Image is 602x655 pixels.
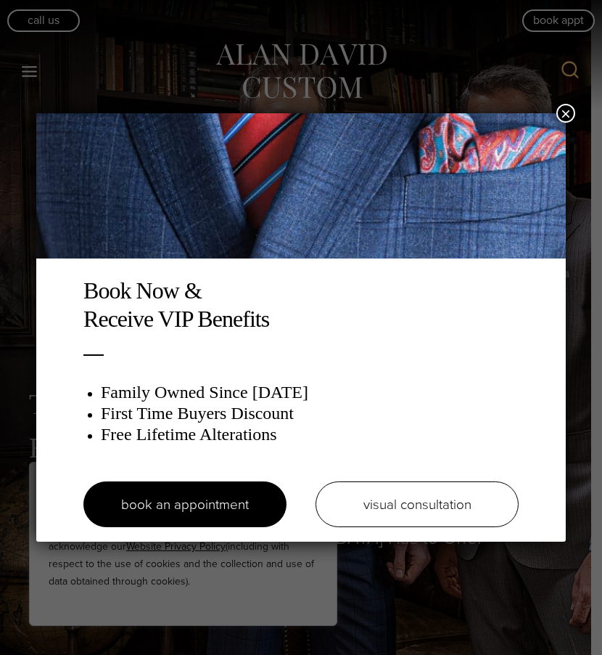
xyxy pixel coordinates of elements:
[101,382,519,403] h3: Family Owned Since [DATE]
[101,424,519,445] h3: Free Lifetime Alterations
[101,403,519,424] h3: First Time Buyers Discount
[556,104,575,123] button: Close
[83,481,286,527] a: book an appointment
[83,277,519,333] h2: Book Now & Receive VIP Benefits
[316,481,519,527] a: visual consultation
